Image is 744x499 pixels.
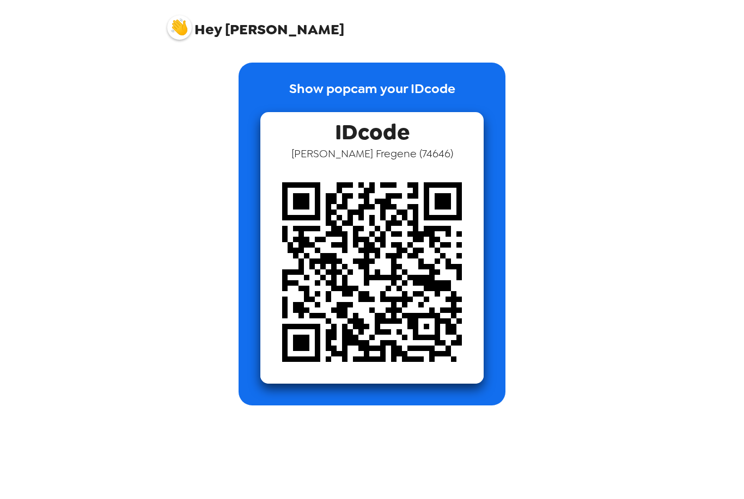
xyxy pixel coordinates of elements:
[260,161,484,384] img: qr code
[289,79,455,112] p: Show popcam your IDcode
[291,146,453,161] span: [PERSON_NAME] Fregene ( 74646 )
[167,10,344,37] span: [PERSON_NAME]
[167,15,192,40] img: profile pic
[194,20,222,39] span: Hey
[335,112,410,146] span: IDcode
